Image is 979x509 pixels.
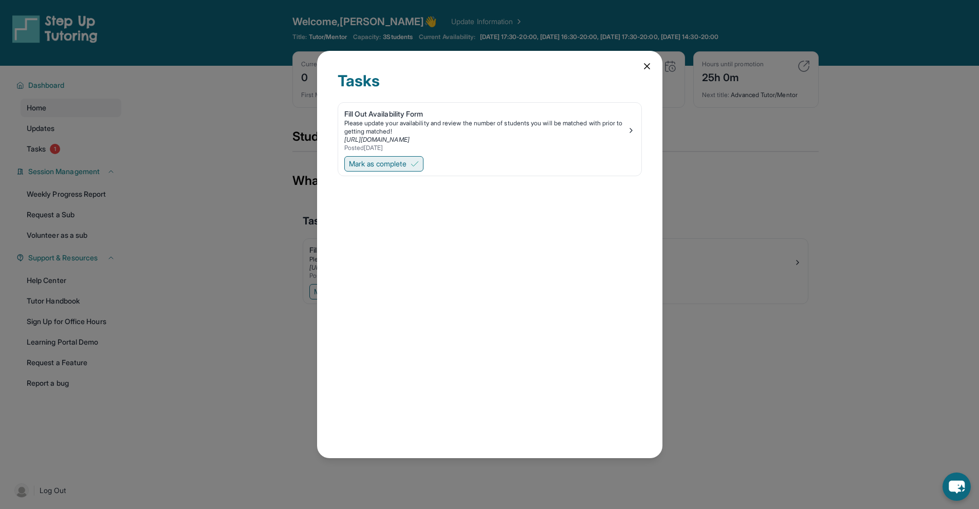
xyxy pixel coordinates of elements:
div: Posted [DATE] [344,144,627,152]
a: Fill Out Availability FormPlease update your availability and review the number of students you w... [338,103,641,154]
span: Mark as complete [349,159,407,169]
button: Mark as complete [344,156,423,172]
div: Please update your availability and review the number of students you will be matched with prior ... [344,119,627,136]
button: chat-button [943,473,971,501]
div: Tasks [338,71,642,102]
div: Fill Out Availability Form [344,109,627,119]
img: Mark as complete [411,160,419,168]
a: [URL][DOMAIN_NAME] [344,136,410,143]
